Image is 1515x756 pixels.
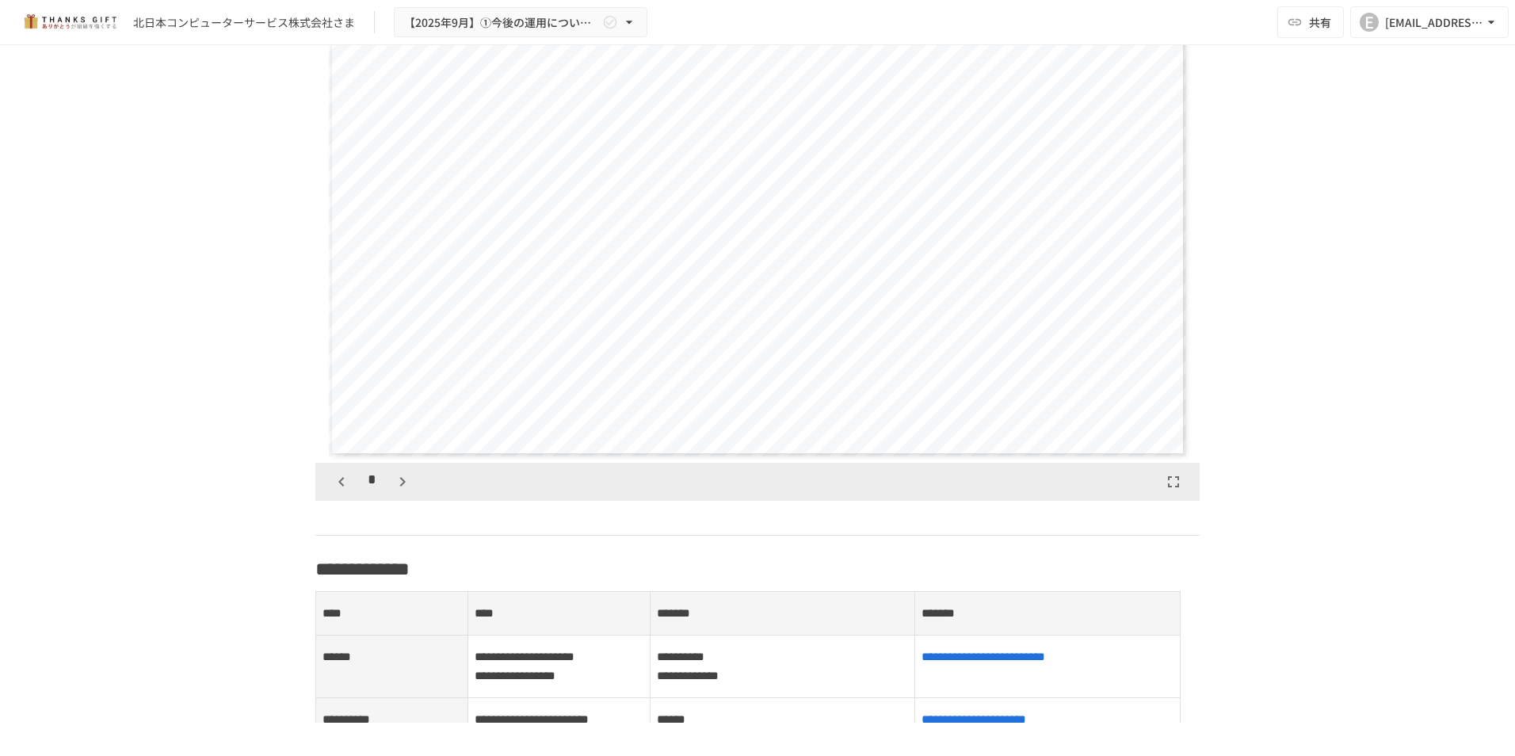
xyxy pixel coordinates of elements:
[1385,13,1483,32] div: [EMAIL_ADDRESS][DOMAIN_NAME]
[19,10,120,35] img: mMP1OxWUAhQbsRWCurg7vIHe5HqDpP7qZo7fRoNLXQh
[133,14,355,31] div: 北日本コンピューターサービス株式会社さま
[1350,6,1509,38] button: E[EMAIL_ADDRESS][DOMAIN_NAME]
[1309,13,1331,31] span: 共有
[394,7,647,38] button: 【2025年9月】①今後の運用についてのご案内/THANKS GIFTキックオフMTG
[1277,6,1344,38] button: 共有
[404,13,599,32] span: 【2025年9月】①今後の運用についてのご案内/THANKS GIFTキックオフMTG
[1360,13,1379,32] div: E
